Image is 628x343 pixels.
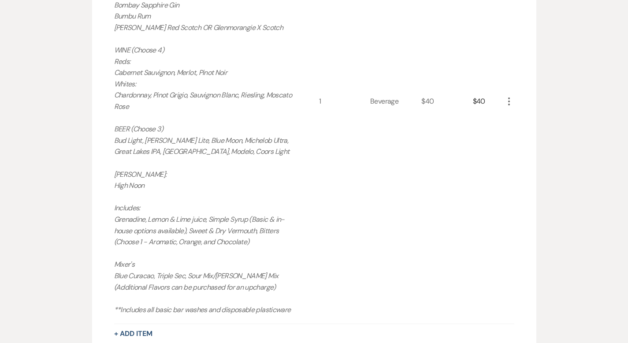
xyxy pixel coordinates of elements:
[114,330,152,337] button: + Add Item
